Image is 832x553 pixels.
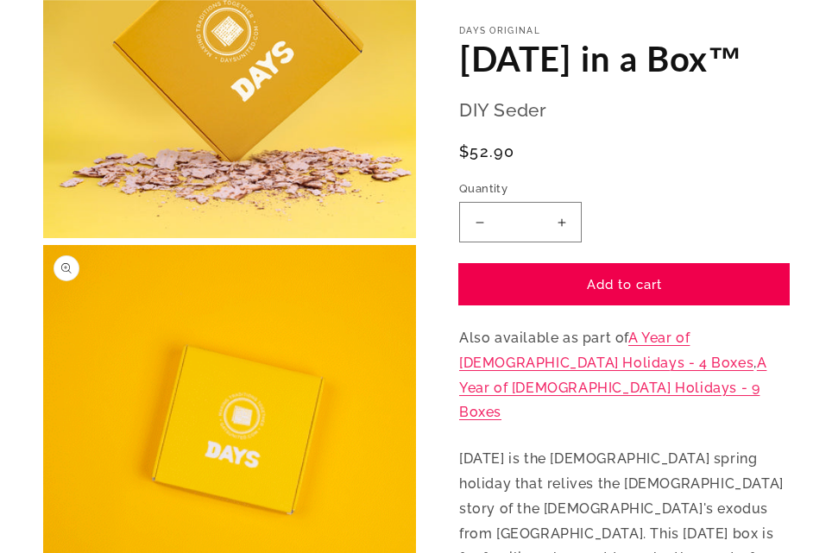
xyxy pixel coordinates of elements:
[459,94,789,127] p: DIY Seder
[459,140,515,163] span: $52.90
[459,355,772,421] a: A Year of [DEMOGRAPHIC_DATA] Holidays - 9 Boxes
[459,180,778,198] label: Quantity
[459,36,789,81] h1: [DATE] in a Box™
[459,26,789,36] p: Days Original
[459,264,789,305] button: Add to cart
